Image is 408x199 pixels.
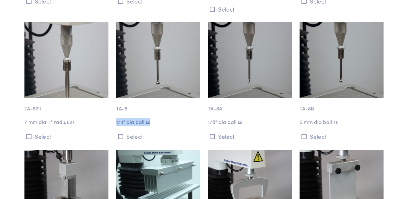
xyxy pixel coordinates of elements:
p: TA-8A [208,98,292,113]
p: 5 mm dia ball ss [300,118,384,126]
button: Select [24,131,108,142]
p: TA-8 [116,98,200,113]
img: rounded_ta-8_quarter-inch-ball_3.jpg [116,22,200,98]
button: Select [300,131,384,142]
button: Select [208,4,292,14]
p: 7 mm dia. 1" radius ss [24,118,108,126]
button: Select [116,131,200,142]
button: Select [208,131,292,142]
p: TA-8B [300,98,384,113]
img: puncture_ta-57r_7mm_4.jpg [24,22,108,98]
img: rounded_ta-8b_5mm-ball_2.jpg [300,22,384,98]
p: 1/8" dia ball ss [208,118,292,126]
p: TA-57R [24,98,108,113]
p: 1/4" dia ball ss [116,118,200,126]
img: rounded_ta-8a_eigth-inch-ball_2.jpg [208,22,292,98]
